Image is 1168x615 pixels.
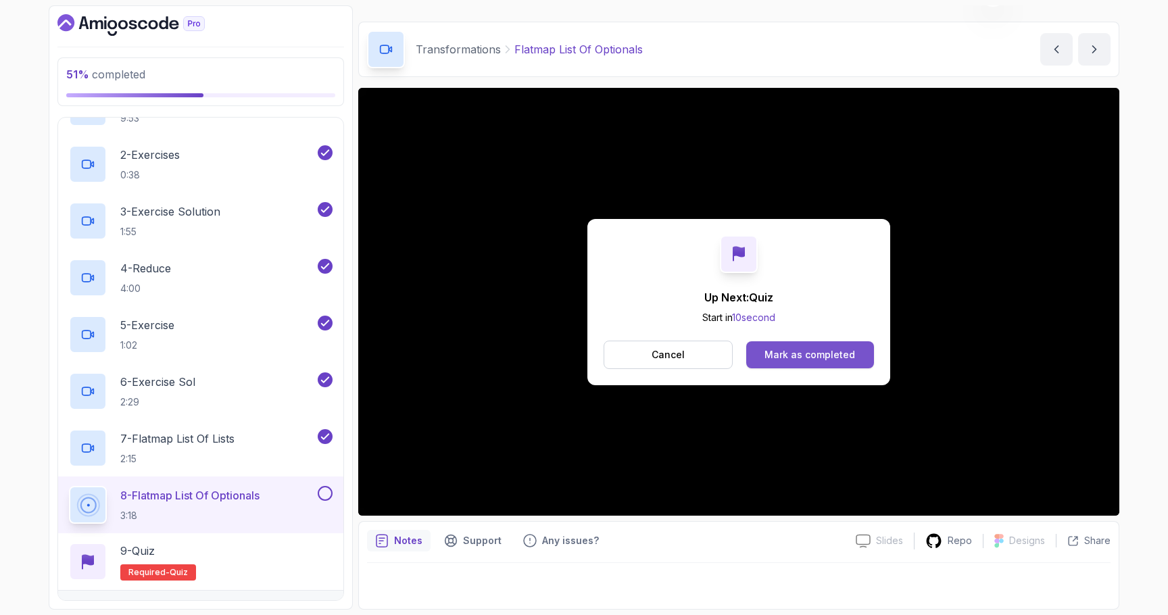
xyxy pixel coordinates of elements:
[69,486,333,524] button: 8-Flatmap List Of Optionals3:18
[702,289,775,305] p: Up Next: Quiz
[120,260,171,276] p: 4 - Reduce
[120,282,171,295] p: 4:00
[69,145,333,183] button: 2-Exercises0:38
[358,88,1119,516] iframe: 8 - Flatmap List of Optionals
[1078,33,1111,66] button: next content
[515,530,607,551] button: Feedback button
[120,452,235,466] p: 2:15
[69,202,333,240] button: 3-Exercise Solution1:55
[436,530,510,551] button: Support button
[394,534,422,547] p: Notes
[120,395,195,409] p: 2:29
[120,225,220,239] p: 1:55
[416,41,501,57] p: Transformations
[120,147,180,163] p: 2 - Exercises
[69,429,333,467] button: 7-Flatmap List Of Lists2:15
[120,317,174,333] p: 5 - Exercise
[652,348,685,362] p: Cancel
[463,534,502,547] p: Support
[514,41,643,57] p: Flatmap List Of Optionals
[1056,534,1111,547] button: Share
[69,259,333,297] button: 4-Reduce4:00
[1040,33,1073,66] button: previous content
[915,533,983,549] a: Repo
[732,312,775,323] span: 10 second
[367,530,431,551] button: notes button
[66,68,89,81] span: 51 %
[120,509,260,522] p: 3:18
[542,534,599,547] p: Any issues?
[69,543,333,581] button: 9-QuizRequired-quiz
[66,68,145,81] span: completed
[604,341,733,369] button: Cancel
[57,14,236,36] a: Dashboard
[948,534,972,547] p: Repo
[1084,534,1111,547] p: Share
[69,316,333,353] button: 5-Exercise1:02
[170,567,188,578] span: quiz
[120,339,174,352] p: 1:02
[120,374,195,390] p: 6 - Exercise Sol
[876,534,903,547] p: Slides
[764,348,855,362] div: Mark as completed
[120,203,220,220] p: 3 - Exercise Solution
[128,567,170,578] span: Required-
[120,112,153,125] p: 9:53
[120,168,180,182] p: 0:38
[120,487,260,503] p: 8 - Flatmap List Of Optionals
[1009,534,1045,547] p: Designs
[69,372,333,410] button: 6-Exercise Sol2:29
[120,430,235,447] p: 7 - Flatmap List Of Lists
[746,341,874,368] button: Mark as completed
[120,543,155,559] p: 9 - Quiz
[702,311,775,324] p: Start in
